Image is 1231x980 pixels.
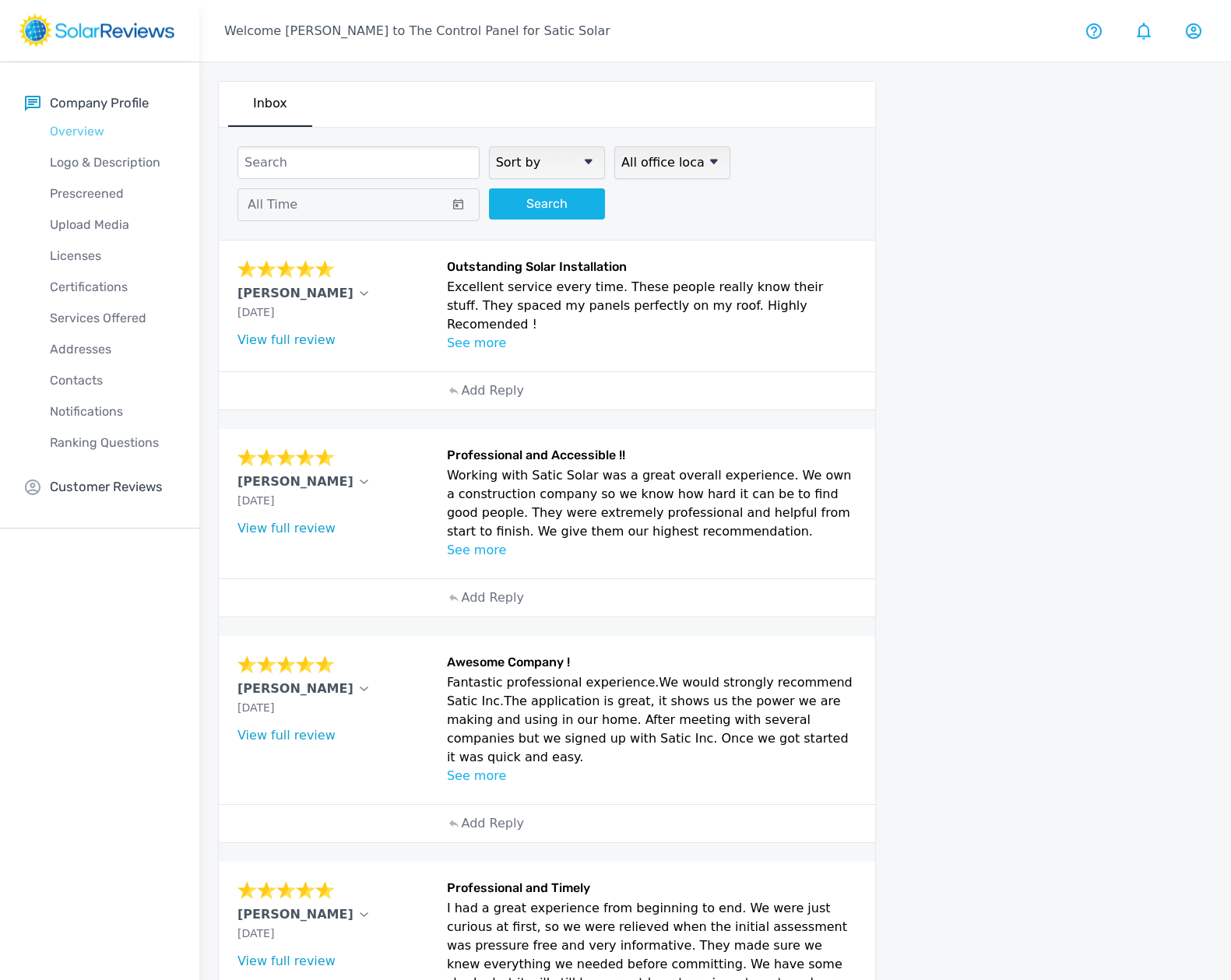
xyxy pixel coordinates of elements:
p: [PERSON_NAME] [237,472,353,491]
p: Company Profile [50,93,149,113]
a: View full review [237,332,336,347]
span: All Time [248,197,297,212]
p: Contacts [25,371,199,390]
a: Licenses [25,241,199,272]
p: Logo & Description [25,153,199,172]
p: Addresses [25,340,199,359]
a: Ranking Questions [25,427,199,458]
p: See more [447,767,856,785]
p: Prescreened [25,184,199,203]
a: View full review [237,521,336,536]
span: [DATE] [237,701,274,714]
p: Ranking Questions [25,434,199,452]
p: Licenses [25,247,199,265]
p: See more [447,334,856,353]
a: Notifications [25,396,199,427]
p: Add Reply [462,588,524,607]
a: Logo & Description [25,147,199,178]
p: Fantastic professional experience.We would strongly recommend Satic Inc.The application is great,... [447,673,856,767]
p: Welcome [PERSON_NAME] to The Control Panel for Satic Solar [224,22,610,40]
p: Customer Reviews [50,477,163,497]
span: [DATE] [237,927,274,940]
p: Add Reply [462,814,524,833]
a: Services Offered [25,303,199,334]
button: Search [489,188,605,220]
p: Services Offered [25,309,199,328]
p: [PERSON_NAME] [237,905,353,924]
input: Search [237,146,480,179]
p: Overview [25,122,199,141]
span: [DATE] [237,306,274,318]
a: Addresses [25,334,199,365]
h6: Professional and Timely [447,880,856,899]
span: [DATE] [237,494,274,507]
p: See more [447,541,856,560]
p: Notifications [25,402,199,421]
p: Add Reply [462,381,524,400]
h6: Outstanding Solar Installation [447,259,856,278]
p: [PERSON_NAME] [237,680,353,698]
p: Upload Media [25,216,199,234]
p: Excellent service every time. These people really know their stuff. They spaced my panels perfect... [447,278,856,334]
p: Certifications [25,278,199,297]
a: Overview [25,116,199,147]
p: Working with Satic Solar was a great overall experience. We own a construction company so we know... [447,466,856,541]
a: View full review [237,728,336,743]
button: All Time [237,188,480,221]
p: Inbox [253,94,287,113]
a: Certifications [25,272,199,303]
h6: Professional and Accessible !! [447,448,856,466]
h6: Awesome Company ! [447,655,856,673]
a: View full review [237,954,336,968]
a: Prescreened [25,178,199,209]
a: Upload Media [25,209,199,241]
a: Contacts [25,365,199,396]
p: [PERSON_NAME] [237,284,353,303]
